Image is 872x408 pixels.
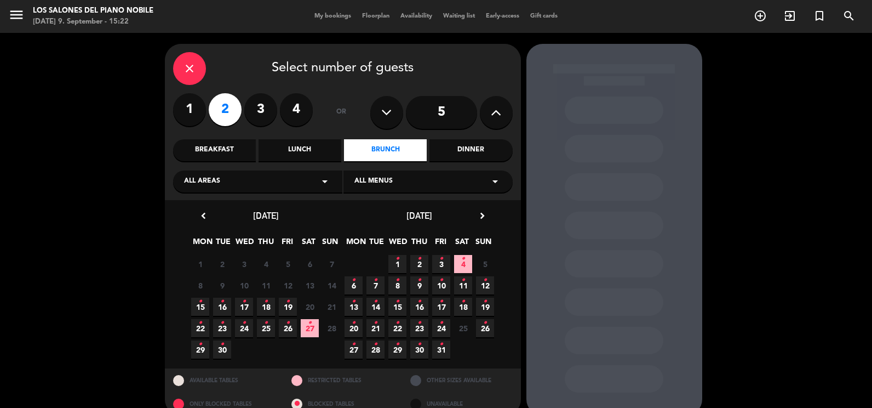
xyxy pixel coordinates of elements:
span: 16 [410,298,428,316]
span: WED [389,235,407,253]
i: • [483,271,487,289]
i: • [220,336,224,353]
i: • [308,314,312,332]
span: SAT [300,235,318,253]
label: 1 [173,93,206,126]
span: Availability [395,13,438,19]
span: SAT [453,235,471,253]
i: • [198,293,202,310]
span: 15 [191,298,209,316]
i: • [439,271,443,289]
div: RESTRICTED TABLES [283,369,402,392]
i: • [286,293,290,310]
span: 22 [191,319,209,337]
div: Breakfast [173,139,256,161]
i: • [198,314,202,332]
i: • [439,314,443,332]
span: MON [346,235,364,253]
span: 27 [301,319,319,337]
span: [DATE] [406,210,432,221]
i: • [352,314,355,332]
i: add_circle_outline [754,9,767,22]
i: • [352,293,355,310]
i: arrow_drop_down [318,175,331,188]
span: Waiting list [438,13,480,19]
span: 25 [454,319,472,337]
span: 23 [213,319,231,337]
span: 20 [345,319,363,337]
div: OTHER SIZES AVAILABLE [402,369,521,392]
i: • [439,336,443,353]
i: • [439,293,443,310]
div: Lunch [259,139,341,161]
span: 19 [279,298,297,316]
i: • [395,314,399,332]
span: 17 [432,298,450,316]
span: 5 [476,255,494,273]
i: • [395,271,399,289]
i: • [220,314,224,332]
span: 24 [235,319,253,337]
i: • [417,250,421,268]
i: • [264,293,268,310]
i: • [439,250,443,268]
i: • [417,336,421,353]
i: close [183,62,196,75]
span: 13 [301,276,319,294]
i: • [461,271,465,289]
span: 23 [410,319,428,337]
span: 6 [301,255,319,273]
span: 31 [432,341,450,359]
i: • [417,271,421,289]
span: Gift cards [525,13,563,19]
span: 21 [366,319,385,337]
i: exit_to_app [783,9,796,22]
label: 3 [244,93,277,126]
span: 28 [366,341,385,359]
span: 21 [323,298,341,316]
span: 8 [191,276,209,294]
span: 24 [432,319,450,337]
span: 7 [323,255,341,273]
i: • [374,293,377,310]
span: THU [257,235,275,253]
i: menu [8,7,25,23]
span: 18 [257,298,275,316]
i: • [461,293,465,310]
span: 26 [279,319,297,337]
i: • [395,250,399,268]
span: 10 [235,276,253,294]
div: Dinner [429,139,512,161]
span: 27 [345,341,363,359]
span: 17 [235,298,253,316]
span: 1 [191,255,209,273]
div: Select number of guests [173,52,513,85]
span: TUE [214,235,232,253]
span: 11 [454,276,472,294]
i: • [352,271,355,289]
span: 15 [388,298,406,316]
span: 29 [191,341,209,359]
i: chevron_left [198,210,209,222]
i: • [461,250,465,268]
i: chevron_right [477,210,488,222]
i: • [483,314,487,332]
span: Floorplan [357,13,395,19]
span: THU [410,235,428,253]
i: • [242,314,246,332]
span: 14 [366,298,385,316]
span: 25 [257,319,275,337]
span: FRI [278,235,296,253]
span: 19 [476,298,494,316]
i: • [242,293,246,310]
i: • [198,336,202,353]
span: 9 [213,276,231,294]
label: 4 [280,93,313,126]
label: 2 [209,93,242,126]
span: FRI [432,235,450,253]
span: 12 [476,276,494,294]
span: 3 [432,255,450,273]
i: • [286,314,290,332]
span: 30 [410,341,428,359]
span: 16 [213,298,231,316]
